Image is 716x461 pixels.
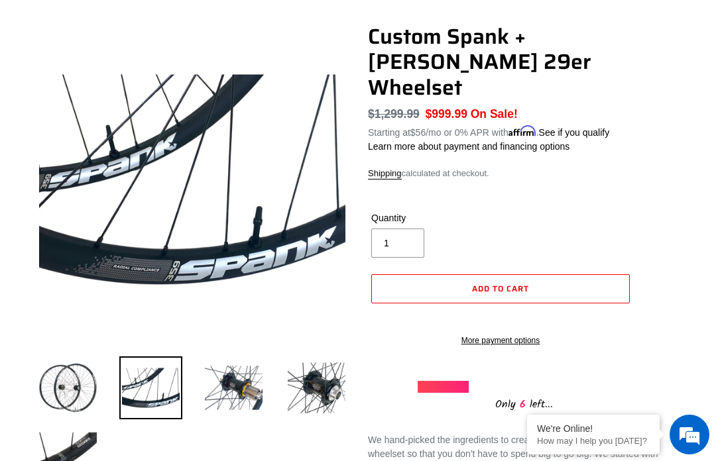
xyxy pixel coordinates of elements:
[371,211,497,225] label: Quantity
[410,127,426,138] span: $56
[537,436,650,446] p: How may I help you today?
[368,167,680,180] div: calculated at checkout.
[285,356,348,419] img: Load image into Gallery viewer, Custom Spank + Hadley DH 29er Wheelset
[368,123,609,140] p: Starting at /mo or 0% APR with .
[539,127,610,138] a: See if you qualify - Learn more about Affirm Financing (opens in modal)
[368,107,420,121] s: $1,299.99
[89,74,243,91] div: Chat with us now
[368,141,569,152] a: Learn more about payment and financing options
[371,274,630,303] button: Add to cart
[371,334,630,346] a: More payment options
[508,125,536,136] span: Affirm
[418,393,630,413] div: Only left...
[77,143,183,277] span: We're online!
[15,73,34,93] div: Navigation go back
[472,282,529,295] span: Add to cart
[36,356,99,419] img: Load image into Gallery viewer, Custom Spank + Hadley DH 29er Wheelset
[368,168,402,179] a: Shipping
[426,107,467,121] span: $999.99
[42,66,76,99] img: d_696896380_company_1647369064580_696896380
[202,356,265,419] img: Load image into Gallery viewer, Custom Spank + Hadley DH 29er Wheelset
[217,7,249,38] div: Minimize live chat window
[7,315,253,361] textarea: Type your message and hit 'Enter'
[368,24,680,100] h1: Custom Spank + [PERSON_NAME] 29er Wheelset
[516,396,530,413] span: 6
[119,356,182,419] img: Load image into Gallery viewer, Custom Spank + Hadley DH 29er Wheelset
[537,423,650,434] div: We're Online!
[471,105,518,123] span: On Sale!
